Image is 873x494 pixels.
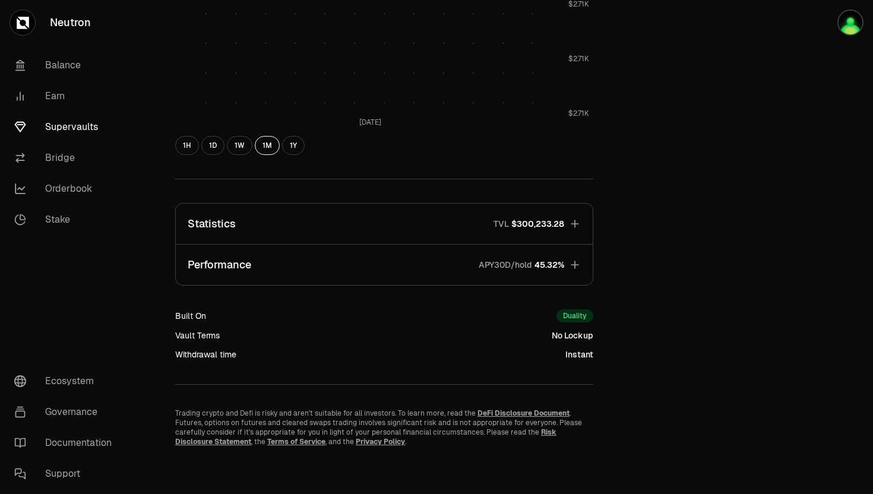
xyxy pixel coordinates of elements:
[5,50,128,81] a: Balance
[175,349,236,360] div: Withdrawal time
[5,204,128,235] a: Stake
[282,136,305,155] button: 1Y
[568,54,589,64] tspan: $2.71K
[188,256,251,273] p: Performance
[5,81,128,112] a: Earn
[176,245,593,285] button: PerformanceAPY30D/hold45.32%
[175,408,593,418] p: Trading crypto and Defi is risky and aren't suitable for all investors. To learn more, read the .
[837,9,863,36] img: q2
[255,136,280,155] button: 1M
[5,173,128,204] a: Orderbook
[356,437,405,446] a: Privacy Policy
[267,437,325,446] a: Terms of Service
[176,204,593,244] button: StatisticsTVL$300,233.28
[5,112,128,142] a: Supervaults
[5,458,128,489] a: Support
[5,366,128,397] a: Ecosystem
[5,142,128,173] a: Bridge
[188,216,236,232] p: Statistics
[565,349,593,360] div: Instant
[479,259,532,271] p: APY30D/hold
[201,136,224,155] button: 1D
[175,418,593,446] p: Futures, options on futures and cleared swaps trading involves significant risk and is not approp...
[568,109,589,118] tspan: $2.71K
[556,309,593,322] div: Duality
[359,118,381,127] tspan: [DATE]
[175,310,206,322] div: Built On
[175,330,220,341] div: Vault Terms
[552,330,593,341] div: No Lockup
[534,259,564,271] span: 45.32%
[175,427,556,446] a: Risk Disclosure Statement
[227,136,252,155] button: 1W
[511,218,564,230] span: $300,233.28
[477,408,570,418] a: DeFi Disclosure Document
[175,136,199,155] button: 1H
[5,427,128,458] a: Documentation
[5,397,128,427] a: Governance
[494,218,509,230] p: TVL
